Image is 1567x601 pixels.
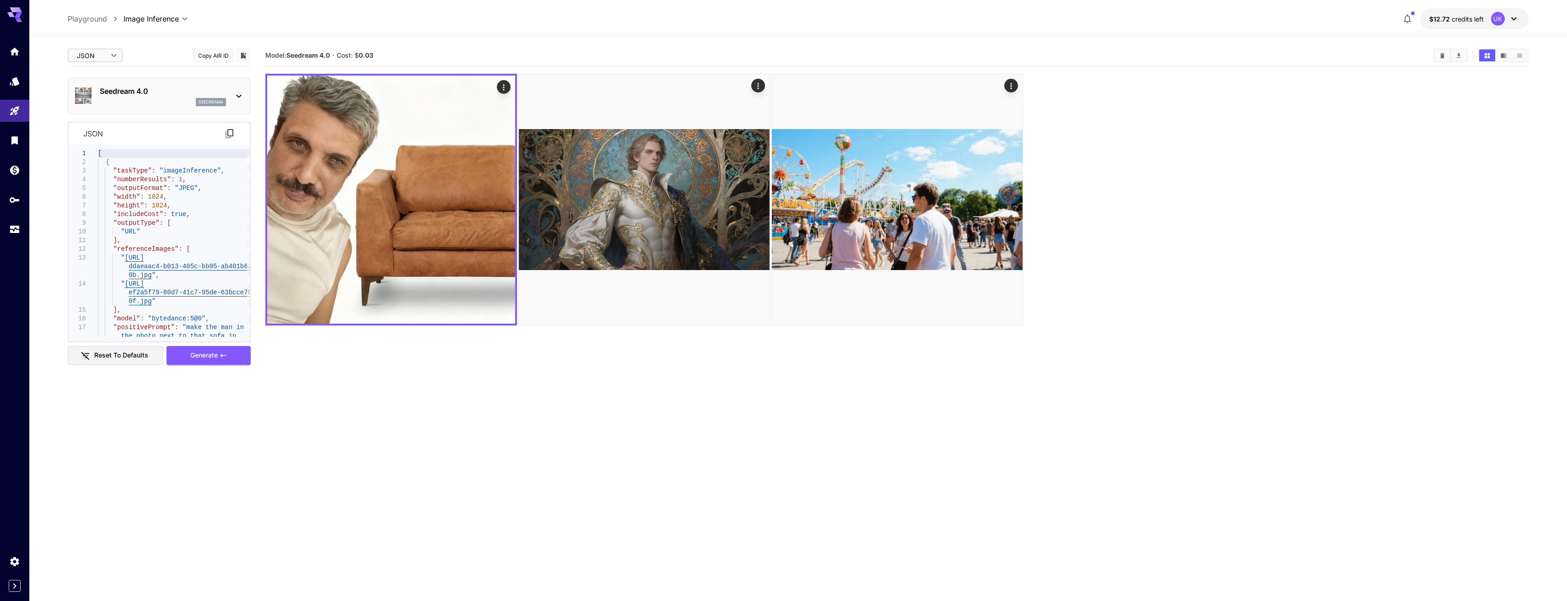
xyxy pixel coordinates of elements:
span: , [186,211,190,218]
span: : [144,202,148,209]
button: $12.721UK [1420,8,1529,29]
img: 2Q== [519,74,770,325]
div: 1 [69,149,86,158]
span: , [117,237,121,244]
span: : [175,324,178,331]
div: $12.721 [1429,14,1484,24]
div: 5 [69,184,86,193]
p: · [332,50,334,61]
span: Image Inference [124,13,179,24]
span: , [183,176,186,183]
div: Models [9,76,20,87]
span: "numberResults" [113,176,171,183]
div: 14 [69,280,86,288]
div: Actions [1004,79,1018,92]
span: ] [113,306,117,314]
span: , [117,306,121,314]
span: { [106,158,109,166]
div: Library [9,135,20,146]
span: " [152,298,156,305]
span: : [140,315,144,322]
span: : [163,211,167,218]
button: Show media in video view [1496,49,1512,61]
span: JSON [77,51,105,60]
span: "imageInference" [159,167,221,174]
button: Show media in grid view [1479,49,1495,61]
span: "taskType" [113,167,152,174]
span: 1024 [152,202,167,209]
span: : [171,176,175,183]
span: 1024 [148,193,163,200]
div: 2 [69,158,86,167]
div: 3 [69,167,86,175]
span: : [152,167,156,174]
b: 0.03 [359,51,373,59]
span: 0b.jpg [129,271,151,279]
span: Generate [190,350,218,361]
div: 16 [69,314,86,323]
button: Clear All [1434,49,1450,61]
div: 11 [69,236,86,245]
span: , [156,271,159,279]
a: Playground [68,13,107,24]
span: "URL" [121,228,140,235]
div: Clear AllDownload All [1433,49,1468,62]
button: Reset to defaults [68,346,163,365]
span: "includeCost" [113,211,163,218]
div: 15 [69,306,86,314]
div: 9 [69,219,86,227]
div: Usage [9,224,20,235]
span: ef2a5f79-80d7-41c7-95de-63bcce7b08 [129,289,259,296]
span: "positivePrompt" [113,324,175,331]
span: : [140,193,144,200]
img: Z [772,74,1023,325]
span: : [167,184,171,192]
span: [URL] [125,254,144,261]
div: Wallet [9,164,20,176]
div: Actions [751,79,765,92]
span: , [167,202,171,209]
div: 13 [69,254,86,262]
span: $12.72 [1429,15,1452,23]
span: "bytedance:5@0" [148,315,205,322]
span: : [178,245,182,253]
button: Show media in list view [1512,49,1528,61]
span: true [171,211,187,218]
span: [ [167,219,171,227]
div: Seedream 4.0seedream4 [74,82,244,110]
div: 7 [69,201,86,210]
span: , [198,184,202,192]
span: [URL] [125,280,144,287]
div: Playground [9,105,20,117]
span: 0f.jpg [129,298,151,305]
button: Add to library [239,50,248,61]
span: , [205,315,209,322]
span: "width" [113,193,140,200]
div: Actions [497,80,511,94]
span: , [163,193,167,200]
span: Cost: $ [337,51,373,59]
span: "outputType" [113,219,160,227]
div: Show media in grid viewShow media in video viewShow media in list view [1478,49,1529,62]
span: : [159,219,163,227]
span: "referenceImages" [113,245,179,253]
button: Download All [1451,49,1467,61]
div: 4 [69,175,86,184]
span: [ [98,150,102,157]
span: "outputFormat" [113,184,167,192]
span: "JPEG" [175,184,198,192]
nav: breadcrumb [68,13,124,24]
div: UK [1491,12,1505,26]
span: the photo next to that sofa in [121,332,236,340]
p: Seedream 4.0 [100,86,226,97]
div: 10 [69,227,86,236]
div: 6 [69,193,86,201]
div: 12 [69,245,86,254]
div: 17 [69,323,86,332]
span: ddaeaac4-b013-405c-bb05-ab401b6270 [129,263,259,270]
button: Generate [167,346,251,365]
span: 1 [178,176,182,183]
button: Expand sidebar [9,580,21,592]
